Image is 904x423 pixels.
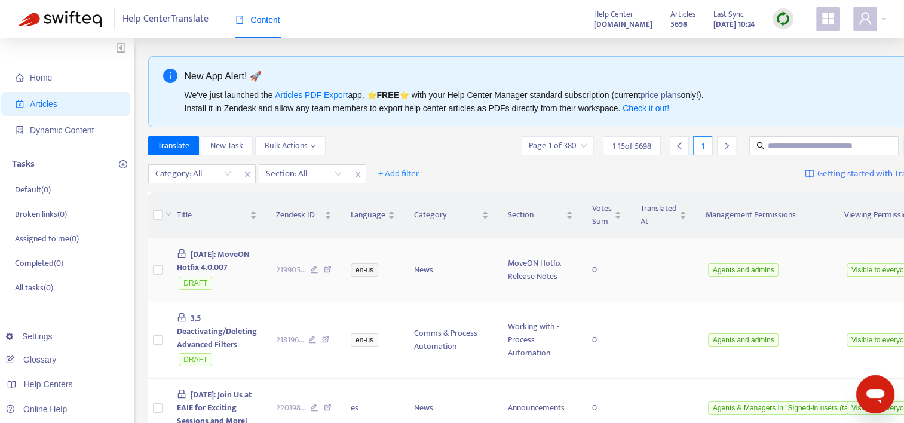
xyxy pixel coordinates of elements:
[235,15,280,24] span: Content
[776,11,790,26] img: sync.dc5367851b00ba804db3.png
[30,73,52,82] span: Home
[675,142,684,150] span: left
[341,192,404,238] th: Language
[177,312,186,322] span: lock
[508,209,563,222] span: Section
[6,332,53,341] a: Settings
[177,311,257,351] span: 3.5 Deactivating/Deleting Advanced Filters
[235,16,244,24] span: book
[158,139,189,152] span: Translate
[404,302,498,379] td: Comms & Process Automation
[15,208,67,220] p: Broken links ( 0 )
[583,238,631,302] td: 0
[713,8,744,21] span: Last Sync
[276,209,323,222] span: Zendesk ID
[594,17,652,31] a: [DOMAIN_NAME]
[594,18,652,31] strong: [DOMAIN_NAME]
[15,257,63,269] p: Completed ( 0 )
[351,263,378,277] span: en-us
[708,263,779,277] span: Agents and admins
[583,192,631,238] th: Votes Sum
[30,125,94,135] span: Dynamic Content
[167,192,266,238] th: Title
[276,333,304,347] span: 218196 ...
[177,249,186,258] span: lock
[15,183,51,196] p: Default ( 0 )
[350,167,366,182] span: close
[275,90,348,100] a: Articles PDF Export
[858,11,872,26] span: user
[15,281,53,294] p: All tasks ( 0 )
[30,99,57,109] span: Articles
[696,192,835,238] th: Management Permissions
[351,209,385,222] span: Language
[165,210,172,217] span: down
[583,302,631,379] td: 0
[631,192,696,238] th: Translated At
[821,11,835,26] span: appstore
[414,209,479,222] span: Category
[756,142,765,150] span: search
[16,100,24,108] span: account-book
[177,247,250,274] span: [DATE]: MoveON Hotfix 4.0.007
[266,192,342,238] th: Zendesk ID
[670,18,687,31] strong: 5698
[856,375,894,413] iframe: Button to launch messaging window
[708,333,779,347] span: Agents and admins
[16,126,24,134] span: container
[265,139,316,152] span: Bulk Actions
[713,18,755,31] strong: [DATE] 10:24
[276,401,306,415] span: 220198 ...
[641,202,677,228] span: Translated At
[12,157,35,171] p: Tasks
[612,140,651,152] span: 1 - 15 of 5698
[177,209,247,222] span: Title
[498,238,583,302] td: MoveON Hotfix Release Notes
[18,11,102,27] img: Swifteq
[404,238,498,302] td: News
[378,167,419,181] span: + Add filter
[623,103,669,113] a: Check it out!
[592,202,612,228] span: Votes Sum
[15,232,79,245] p: Assigned to me ( 0 )
[641,90,681,100] a: price plans
[179,353,212,366] span: DRAFT
[185,69,902,84] div: New App Alert! 🚀
[404,192,498,238] th: Category
[24,379,73,389] span: Help Centers
[6,355,56,364] a: Glossary
[6,404,67,414] a: Online Help
[119,160,127,168] span: plus-circle
[240,167,255,182] span: close
[185,88,902,115] div: We've just launched the app, ⭐ ⭐️ with your Help Center Manager standard subscription (current on...
[708,401,900,415] span: Agents & Managers in "Signed-in users (tag: community)"
[310,143,316,149] span: down
[122,8,209,30] span: Help Center Translate
[351,333,378,347] span: en-us
[148,136,199,155] button: Translate
[498,192,583,238] th: Section
[177,389,186,399] span: lock
[805,169,814,179] img: image-link
[498,302,583,379] td: Working with - Process Automation
[163,69,177,83] span: info-circle
[693,136,712,155] div: 1
[210,139,243,152] span: New Task
[179,277,212,290] span: DRAFT
[376,90,399,100] b: FREE
[201,136,253,155] button: New Task
[369,164,428,183] button: + Add filter
[594,8,633,21] span: Help Center
[722,142,731,150] span: right
[670,8,695,21] span: Articles
[276,263,306,277] span: 219905 ...
[255,136,326,155] button: Bulk Actionsdown
[16,73,24,82] span: home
